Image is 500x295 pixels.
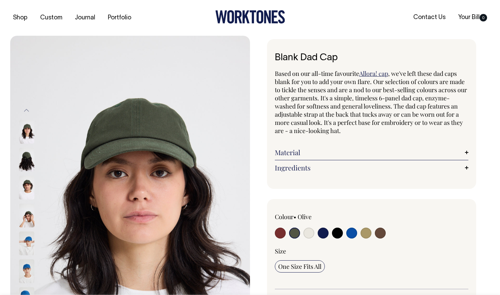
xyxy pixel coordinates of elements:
button: Previous [21,103,32,118]
a: Ingredients [275,164,468,172]
img: olive [19,148,34,172]
span: , we've left these dad caps blank for you to add your own flare. Our selection of colours are mad... [275,69,467,135]
a: Material [275,148,468,157]
span: Based on our all-time favourite [275,69,359,78]
img: worker-blue [19,260,34,283]
span: • [294,213,296,221]
span: One Size Fits All [278,262,321,271]
a: Contact Us [411,12,448,23]
label: Olive [298,213,312,221]
a: Your Bill0 [455,12,490,23]
div: Size [275,247,468,255]
img: worker-blue [19,232,34,256]
div: Colour [275,213,352,221]
span: 0 [480,14,487,21]
img: olive [19,120,34,144]
a: Portfolio [105,12,134,23]
input: One Size Fits All [275,260,325,273]
a: Shop [10,12,30,23]
img: olive [19,176,34,200]
a: Custom [37,12,65,23]
a: Journal [72,12,98,23]
h1: Blank Dad Cap [275,53,468,63]
img: olive [19,204,34,228]
a: Allora! cap [359,69,388,78]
